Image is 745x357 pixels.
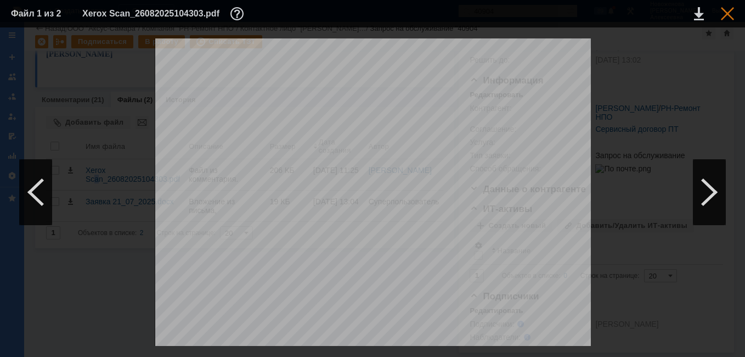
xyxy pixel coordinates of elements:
[11,9,66,18] div: Файл 1 из 2
[230,7,247,20] div: Дополнительная информация о файле (F11)
[694,7,704,20] div: Скачать файл
[19,159,52,225] div: Предыдущий файл
[721,7,734,20] div: Закрыть окно (Esc)
[693,159,726,225] div: Следующий файл
[82,7,247,20] div: Xerox Scan_26082025104303.pdf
